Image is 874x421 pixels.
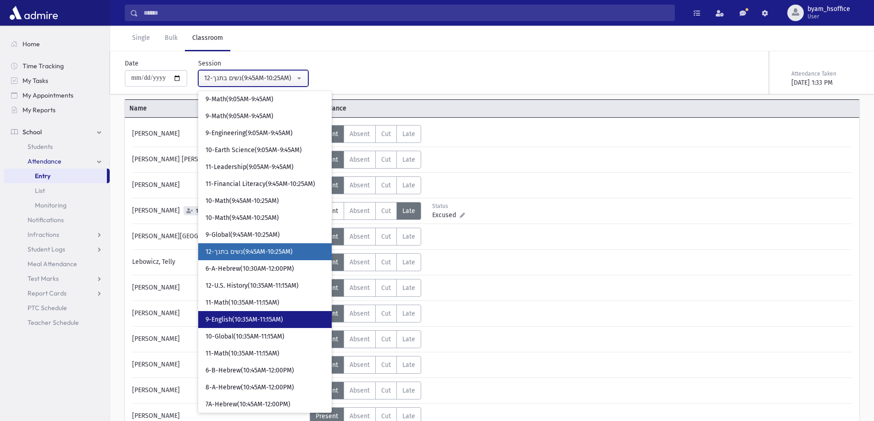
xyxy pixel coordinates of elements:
span: Absent [350,130,370,138]
span: 11-Math(10:35AM-11:15AM) [206,298,279,307]
span: Cut [381,335,391,343]
a: Attendance [4,154,110,169]
div: AttTypes [310,125,421,143]
div: [DATE] 1:33 PM [791,78,857,87]
div: AttTypes [310,176,421,194]
span: Late [402,412,415,420]
span: byam_hsoffice [807,5,850,13]
a: Entry [4,169,107,183]
span: Absent [350,207,370,215]
span: 11-Math(10:35AM-11:15AM) [206,349,279,358]
span: 10-Global(10:35AM-11:15AM) [206,332,284,341]
div: Attendance Taken [791,70,857,78]
div: AttTypes [310,279,421,297]
input: Search [138,5,674,21]
span: Late [402,258,415,266]
span: Absent [350,181,370,189]
span: Late [402,130,415,138]
div: [PERSON_NAME] [128,202,310,220]
span: Absent [350,156,370,164]
a: Students [4,139,110,154]
label: Date [125,59,139,68]
span: Cut [381,284,391,292]
span: 12-U.S. History(10:35AM-11:15AM) [206,281,299,290]
span: User [807,13,850,20]
span: 10-Earth Science(9:05AM-9:45AM) [206,146,302,155]
span: Late [402,361,415,369]
div: Status [432,202,473,210]
span: Entry [35,172,50,180]
span: Late [402,181,415,189]
span: Absent [350,387,370,394]
span: Absent [350,335,370,343]
span: Attendance [308,104,492,113]
a: Report Cards [4,286,110,301]
span: Report Cards [28,289,67,297]
span: 12-נשים בתנך(9:45AM-10:25AM) [206,247,293,257]
label: Session [198,59,221,68]
span: Cut [381,233,391,241]
span: Late [402,207,415,215]
div: AttTypes [310,382,421,399]
a: My Reports [4,103,110,117]
span: Notifications [28,216,64,224]
span: Late [402,310,415,317]
div: AttTypes [310,330,421,348]
div: AttTypes [310,356,421,374]
a: My Tasks [4,73,110,88]
a: Notifications [4,213,110,227]
a: Time Tracking [4,59,110,73]
a: Classroom [185,26,230,51]
a: My Appointments [4,88,110,103]
span: My Appointments [22,91,73,99]
span: 10-Math(9:45AM-10:25AM) [206,197,279,206]
div: AttTypes [310,305,421,323]
div: AttTypes [310,253,421,271]
span: Late [402,284,415,292]
span: Name [125,104,308,113]
span: Meal Attendance [28,260,77,268]
span: 11-Financial Literacy(9:45AM-10:25AM) [206,180,315,189]
span: Absent [350,412,370,420]
span: List [35,186,45,195]
a: PTC Schedule [4,301,110,315]
span: 11-Leadership(9:05AM-9:45AM) [206,163,294,172]
span: 9-English(10:35AM-11:15AM) [206,315,283,324]
a: School [4,125,110,139]
span: Cut [381,412,391,420]
a: Test Marks [4,271,110,286]
div: 12-נשים בתנך(9:45AM-10:25AM) [204,73,295,83]
span: Cut [381,181,391,189]
span: Absent [350,284,370,292]
div: [PERSON_NAME] [128,356,310,374]
a: Teacher Schedule [4,315,110,330]
span: 9-Math(9:05AM-9:45AM) [206,112,273,121]
div: [PERSON_NAME] [128,382,310,399]
span: My Reports [22,106,56,114]
div: Lebowicz, Telly [128,253,310,271]
div: [PERSON_NAME][GEOGRAPHIC_DATA] [128,228,310,246]
span: Present [316,412,338,420]
span: Late [402,335,415,343]
div: AttTypes [310,202,421,220]
span: Absent [350,233,370,241]
span: Late [402,387,415,394]
span: Cut [381,156,391,164]
span: Absent [350,258,370,266]
a: Infractions [4,227,110,242]
span: Infractions [28,230,59,239]
a: List [4,183,110,198]
span: My Tasks [22,77,48,85]
span: 9-Engineering(9:05AM-9:45AM) [206,129,293,138]
span: Late [402,233,415,241]
span: Cut [381,310,391,317]
span: Cut [381,207,391,215]
span: Late [402,156,415,164]
span: Monitoring [35,201,67,209]
span: 7A-Hebrew(10:45AM-12:00PM) [206,400,290,409]
span: Students [28,142,53,151]
span: 9-Math(9:05AM-9:45AM) [206,95,273,104]
span: School [22,128,42,136]
span: Cut [381,387,391,394]
span: Attendance [28,157,61,165]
